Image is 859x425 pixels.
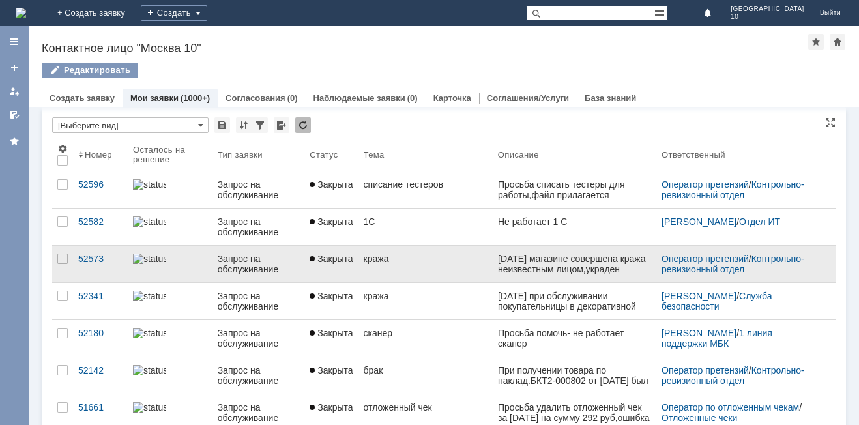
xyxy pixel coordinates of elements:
[662,291,820,312] div: /
[358,357,493,394] a: брак
[731,5,804,13] span: [GEOGRAPHIC_DATA]
[16,8,26,18] a: Перейти на домашнюю страницу
[656,138,825,171] th: Ответственный
[662,402,799,413] a: Оператор по отложенным чекам
[304,357,358,394] a: Закрыта
[128,246,212,282] a: statusbar-100 (1).png
[42,42,808,55] div: Контактное лицо "Москва 10"
[78,179,123,190] div: 52596
[218,254,300,274] div: Запрос на обслуживание
[358,246,493,282] a: кража
[358,209,493,245] a: 1С
[73,283,128,319] a: 52341
[212,357,305,394] a: Запрос на обслуживание
[662,328,736,338] a: [PERSON_NAME]
[73,357,128,394] a: 52142
[128,171,212,208] a: statusbar-100 (1).png
[662,328,775,349] a: 1 линия поддержки МБК
[214,117,230,133] div: Сохранить вид
[358,138,493,171] th: Тема
[212,138,305,171] th: Тип заявки
[662,291,736,301] a: [PERSON_NAME]
[304,138,358,171] th: Статус
[304,320,358,357] a: Закрыта
[287,93,298,103] div: (0)
[364,254,488,264] div: кража
[133,179,166,190] img: statusbar-100 (1).png
[304,283,358,319] a: Закрыта
[662,179,749,190] a: Оператор претензий
[585,93,636,103] a: База знаний
[662,254,749,264] a: Оператор претензий
[212,171,305,208] a: Запрос на обслуживание
[73,246,128,282] a: 52573
[212,246,305,282] a: Запрос на обслуживание
[130,93,179,103] a: Мои заявки
[4,57,25,78] a: Создать заявку
[358,320,493,357] a: сканер
[662,216,736,227] a: [PERSON_NAME]
[662,291,774,312] a: Служба безопасности
[358,283,493,319] a: кража
[304,171,358,208] a: Закрыта
[662,216,820,227] div: /
[133,291,166,301] img: statusbar-100 (1).png
[57,143,68,154] span: Настройки
[304,246,358,282] a: Закрыта
[310,328,353,338] span: Закрыта
[128,357,212,394] a: statusbar-100 (1).png
[662,365,804,386] a: Контрольно-ревизионный отдел
[73,171,128,208] a: 52596
[218,402,300,423] div: Запрос на обслуживание
[808,34,824,50] div: Добавить в избранное
[731,13,804,21] span: 10
[212,320,305,357] a: Запрос на обслуживание
[654,6,667,18] span: Расширенный поиск
[295,117,311,133] div: Обновлять список
[498,150,539,160] div: Описание
[133,254,166,264] img: statusbar-100 (1).png
[304,209,358,245] a: Закрыта
[218,216,300,237] div: Запрос на обслуживание
[662,150,725,160] div: Ответственный
[4,81,25,102] a: Мои заявки
[218,179,300,200] div: Запрос на обслуживание
[128,320,212,357] a: statusbar-100 (1).png
[364,402,488,413] div: отложенный чек
[407,93,418,103] div: (0)
[218,150,263,160] div: Тип заявки
[4,104,25,125] a: Мои согласования
[830,34,845,50] div: Сделать домашней страницей
[364,328,488,338] div: сканер
[212,283,305,319] a: Запрос на обслуживание
[78,291,123,301] div: 52341
[662,413,737,423] a: Отложенные чеки
[16,8,26,18] img: logo
[662,179,820,200] div: /
[133,145,197,164] div: Осталось на решение
[310,402,353,413] span: Закрыта
[218,291,300,312] div: Запрос на обслуживание
[212,209,305,245] a: Запрос на обслуживание
[85,150,112,160] div: Номер
[310,365,353,375] span: Закрыта
[364,216,488,227] div: 1С
[50,93,115,103] a: Создать заявку
[78,216,123,227] div: 52582
[181,93,210,103] div: (1000+)
[739,216,780,227] a: Отдел ИТ
[133,216,166,227] img: statusbar-100 (1).png
[364,291,488,301] div: кража
[433,93,471,103] a: Карточка
[358,171,493,208] a: списание тестеров
[226,93,285,103] a: Согласования
[128,209,212,245] a: statusbar-100 (1).png
[487,93,569,103] a: Соглашения/Услуги
[662,328,820,349] div: /
[310,216,353,227] span: Закрыта
[364,365,488,375] div: брак
[73,209,128,245] a: 52582
[310,254,353,264] span: Закрыта
[78,254,123,264] div: 52573
[662,254,820,274] div: /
